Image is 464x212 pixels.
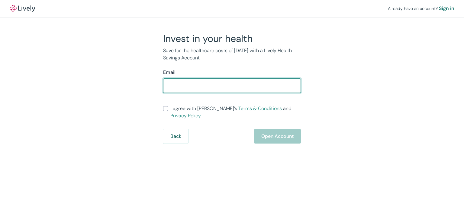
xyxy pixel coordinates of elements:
img: Lively [10,5,35,12]
div: Already have an account? [388,5,454,12]
p: Save for the healthcare costs of [DATE] with a Lively Health Savings Account [163,47,301,62]
a: LivelyLively [10,5,35,12]
a: Terms & Conditions [238,105,282,112]
h2: Invest in your health [163,33,301,45]
a: Privacy Policy [170,112,201,119]
button: Back [163,129,188,144]
label: Email [163,69,176,76]
a: Sign in [439,5,454,12]
span: I agree with [PERSON_NAME]’s and [170,105,301,119]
